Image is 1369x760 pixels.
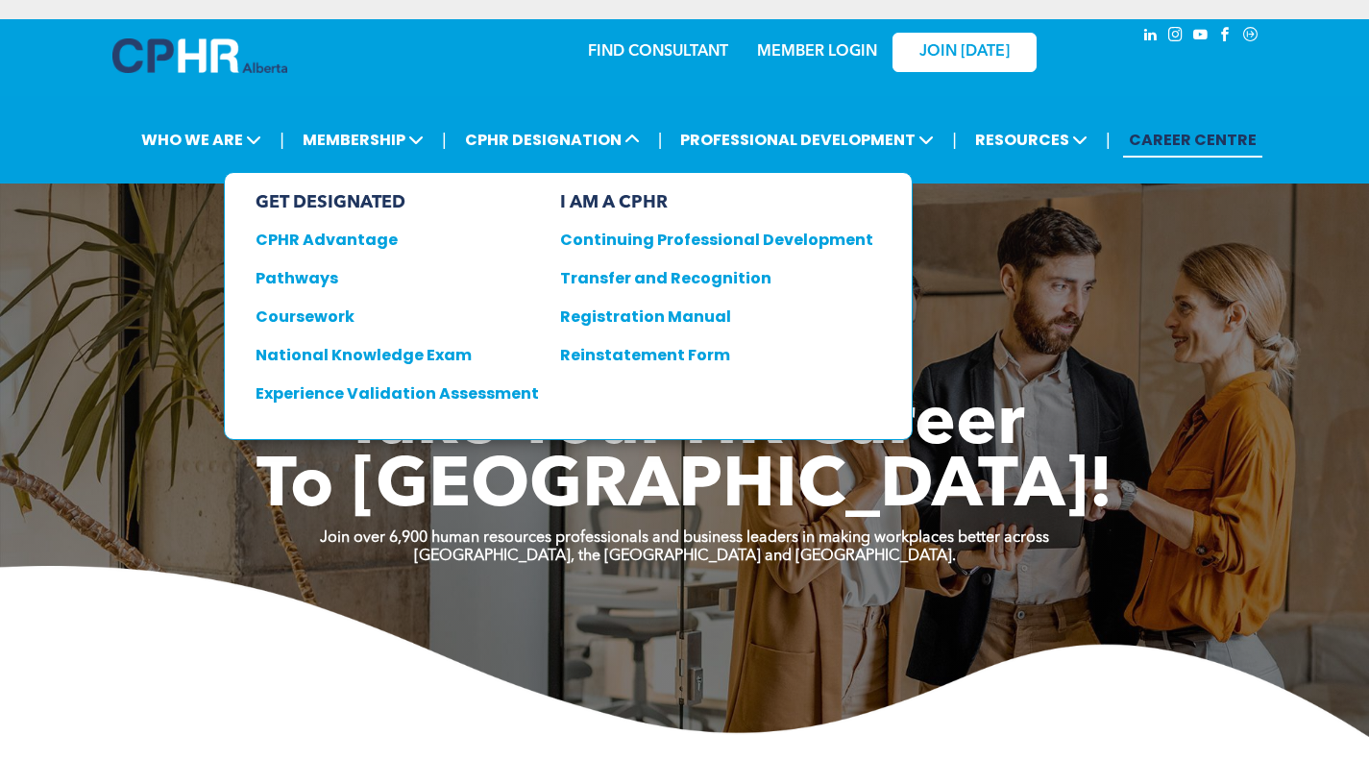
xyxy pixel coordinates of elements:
strong: Join over 6,900 human resources professionals and business leaders in making workplaces better ac... [320,530,1049,546]
div: Experience Validation Assessment [256,381,511,405]
strong: [GEOGRAPHIC_DATA], the [GEOGRAPHIC_DATA] and [GEOGRAPHIC_DATA]. [414,549,956,564]
span: JOIN [DATE] [919,43,1010,61]
a: Continuing Professional Development [560,228,873,252]
div: GET DESIGNATED [256,192,539,213]
a: linkedin [1140,24,1161,50]
a: FIND CONSULTANT [588,44,728,60]
a: CAREER CENTRE [1123,122,1262,158]
div: Transfer and Recognition [560,266,842,290]
a: Pathways [256,266,539,290]
span: MEMBERSHIP [297,122,429,158]
a: MEMBER LOGIN [757,44,877,60]
div: Continuing Professional Development [560,228,842,252]
div: Pathways [256,266,511,290]
li: | [280,120,284,159]
span: PROFESSIONAL DEVELOPMENT [674,122,940,158]
a: Experience Validation Assessment [256,381,539,405]
a: JOIN [DATE] [892,33,1037,72]
span: WHO WE ARE [135,122,267,158]
img: A blue and white logo for cp alberta [112,38,287,73]
a: Transfer and Recognition [560,266,873,290]
div: Registration Manual [560,305,842,329]
span: RESOURCES [969,122,1093,158]
a: instagram [1165,24,1186,50]
a: Social network [1240,24,1261,50]
div: Coursework [256,305,511,329]
a: youtube [1190,24,1211,50]
div: CPHR Advantage [256,228,511,252]
li: | [952,120,957,159]
li: | [1106,120,1111,159]
span: CPHR DESIGNATION [459,122,646,158]
a: Coursework [256,305,539,329]
a: facebook [1215,24,1236,50]
a: Reinstatement Form [560,343,873,367]
a: CPHR Advantage [256,228,539,252]
div: National Knowledge Exam [256,343,511,367]
a: Registration Manual [560,305,873,329]
span: To [GEOGRAPHIC_DATA]! [257,454,1113,523]
li: | [442,120,447,159]
div: I AM A CPHR [560,192,873,213]
li: | [658,120,663,159]
a: National Knowledge Exam [256,343,539,367]
div: Reinstatement Form [560,343,842,367]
